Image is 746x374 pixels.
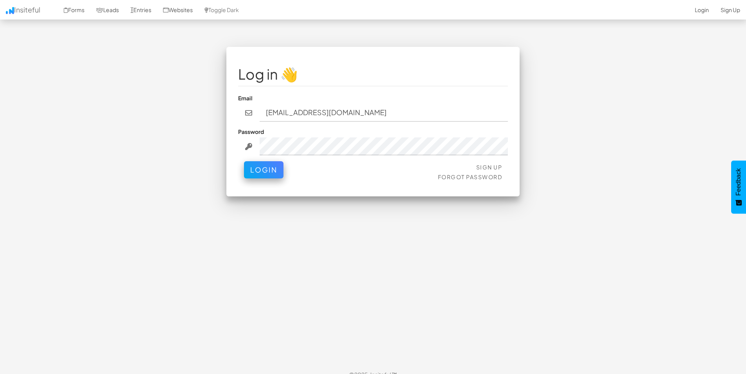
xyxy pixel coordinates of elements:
[6,7,14,14] img: icon.png
[735,168,742,196] span: Feedback
[238,128,264,135] label: Password
[260,104,508,122] input: john@doe.com
[476,164,502,171] a: Sign Up
[438,173,502,180] a: Forgot Password
[244,161,283,178] button: Login
[238,66,508,82] h1: Log in 👋
[238,94,253,102] label: Email
[731,160,746,214] button: Feedback - Show survey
